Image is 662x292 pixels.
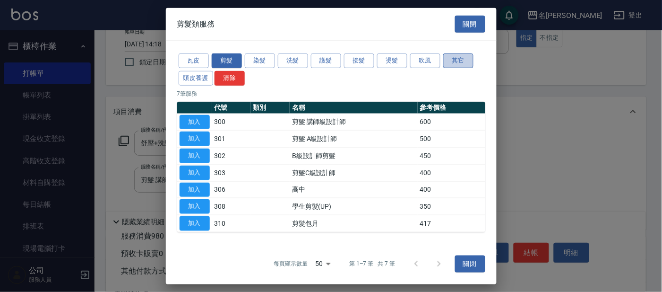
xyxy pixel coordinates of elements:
[245,53,275,68] button: 染髮
[179,53,209,68] button: 瓦皮
[290,101,417,114] th: 名稱
[418,198,485,215] td: 350
[180,199,210,214] button: 加入
[180,182,210,197] button: 加入
[290,131,417,148] td: 剪髮 A級設計師
[180,216,210,231] button: 加入
[180,115,210,129] button: 加入
[290,181,417,198] td: 高中
[180,166,210,180] button: 加入
[290,215,417,232] td: 剪髮包月
[251,101,290,114] th: 類別
[418,164,485,181] td: 400
[212,101,251,114] th: 代號
[212,53,242,68] button: 剪髮
[418,131,485,148] td: 500
[177,19,215,29] span: 剪髮類服務
[290,198,417,215] td: 學生剪髮(UP)
[344,53,374,68] button: 接髮
[212,181,251,198] td: 306
[212,114,251,131] td: 300
[215,71,245,86] button: 清除
[311,251,334,277] div: 50
[177,89,485,97] p: 7 筆服務
[418,101,485,114] th: 參考價格
[212,131,251,148] td: 301
[212,147,251,164] td: 302
[212,164,251,181] td: 303
[377,53,407,68] button: 燙髮
[418,215,485,232] td: 417
[455,15,485,33] button: 關閉
[180,132,210,146] button: 加入
[290,147,417,164] td: B級設計師剪髮
[349,260,395,268] p: 第 1–7 筆 共 7 筆
[290,164,417,181] td: 剪髮C級設計師
[180,149,210,163] button: 加入
[290,114,417,131] td: 剪髮 講師級設計師
[418,147,485,164] td: 450
[179,71,214,86] button: 頭皮養護
[418,114,485,131] td: 600
[443,53,473,68] button: 其它
[212,215,251,232] td: 310
[274,260,308,268] p: 每頁顯示數量
[455,255,485,273] button: 關閉
[418,181,485,198] td: 400
[278,53,308,68] button: 洗髮
[212,198,251,215] td: 308
[410,53,440,68] button: 吹風
[311,53,341,68] button: 護髮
